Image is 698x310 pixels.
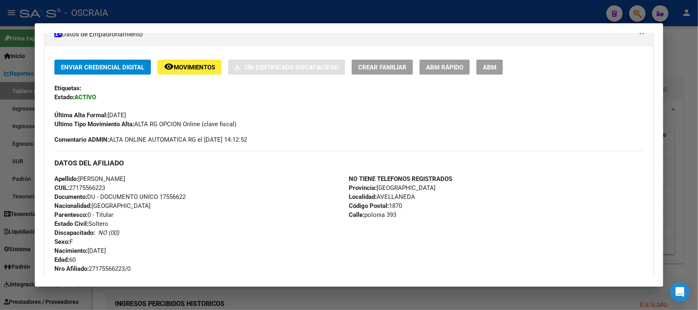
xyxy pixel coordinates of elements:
button: Sin Certificado Discapacidad [228,60,345,75]
mat-panel-title: Datos de Empadronamiento [54,29,633,39]
strong: Última Alta Formal: [54,112,108,119]
i: NO (00) [98,229,119,236]
span: AVELLANEDA [349,193,415,201]
button: ABM [476,60,503,75]
strong: Parentesco: [54,211,88,219]
strong: Documento: [54,193,87,201]
strong: Nacimiento: [54,247,88,254]
strong: Estado Civil: [54,220,88,227]
div: Open Intercom Messenger [670,282,690,302]
span: [GEOGRAPHIC_DATA] [349,184,435,192]
span: Crear Familiar [358,64,406,71]
span: [PERSON_NAME] [54,175,125,183]
span: ABM [483,64,496,71]
button: ABM Rápido [420,60,470,75]
strong: Calle: [349,211,364,219]
span: [GEOGRAPHIC_DATA] [54,202,150,210]
strong: Provincia: [349,184,377,192]
span: [DATE] [54,112,126,119]
strong: Nro Afiliado: [54,265,89,272]
strong: Sexo: [54,238,70,245]
span: 1870 [349,202,402,210]
span: ALTA RG OPCION Online (clave fiscal) [54,120,236,128]
button: Enviar Credencial Digital [54,60,151,75]
span: F [54,238,73,245]
span: 27175566223 [54,184,105,192]
span: Enviar Credencial Digital [61,64,144,71]
strong: Localidad: [349,193,377,201]
span: Sin Certificado Discapacidad [244,64,339,71]
strong: Estado: [54,94,74,101]
span: ALTA ONLINE AUTOMATICA RG el [DATE] 14:12:52 [54,135,247,144]
span: DU - DOCUMENTO UNICO 17556622 [54,193,186,201]
strong: Apellido: [54,175,78,183]
button: Crear Familiar [352,60,413,75]
strong: Comentario ADMIN: [54,136,109,143]
button: Movimientos [157,60,222,75]
strong: Nacionalidad: [54,202,92,210]
span: polonia 393 [349,211,396,219]
span: 27175566223/0 [54,265,130,272]
strong: NO TIENE TELEFONOS REGISTRADOS [349,175,452,183]
h3: DATOS DEL AFILIADO [54,158,643,167]
strong: Ultimo Tipo Movimiento Alta: [54,120,134,128]
mat-icon: remove_red_eye [164,62,174,71]
strong: Código Postal: [349,202,389,210]
strong: CUIL: [54,184,69,192]
strong: ACTIVO [74,94,96,101]
strong: Etiquetas: [54,85,81,92]
span: ABM Rápido [426,64,463,71]
strong: Discapacitado: [54,229,95,236]
span: [DATE] [54,247,106,254]
span: Soltero [54,220,108,227]
span: 60 [54,256,76,263]
span: Movimientos [174,64,215,71]
strong: Edad: [54,256,69,263]
mat-expansion-panel-header: Datos de Empadronamiento [45,22,653,47]
span: 0 - Titular [54,211,113,219]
